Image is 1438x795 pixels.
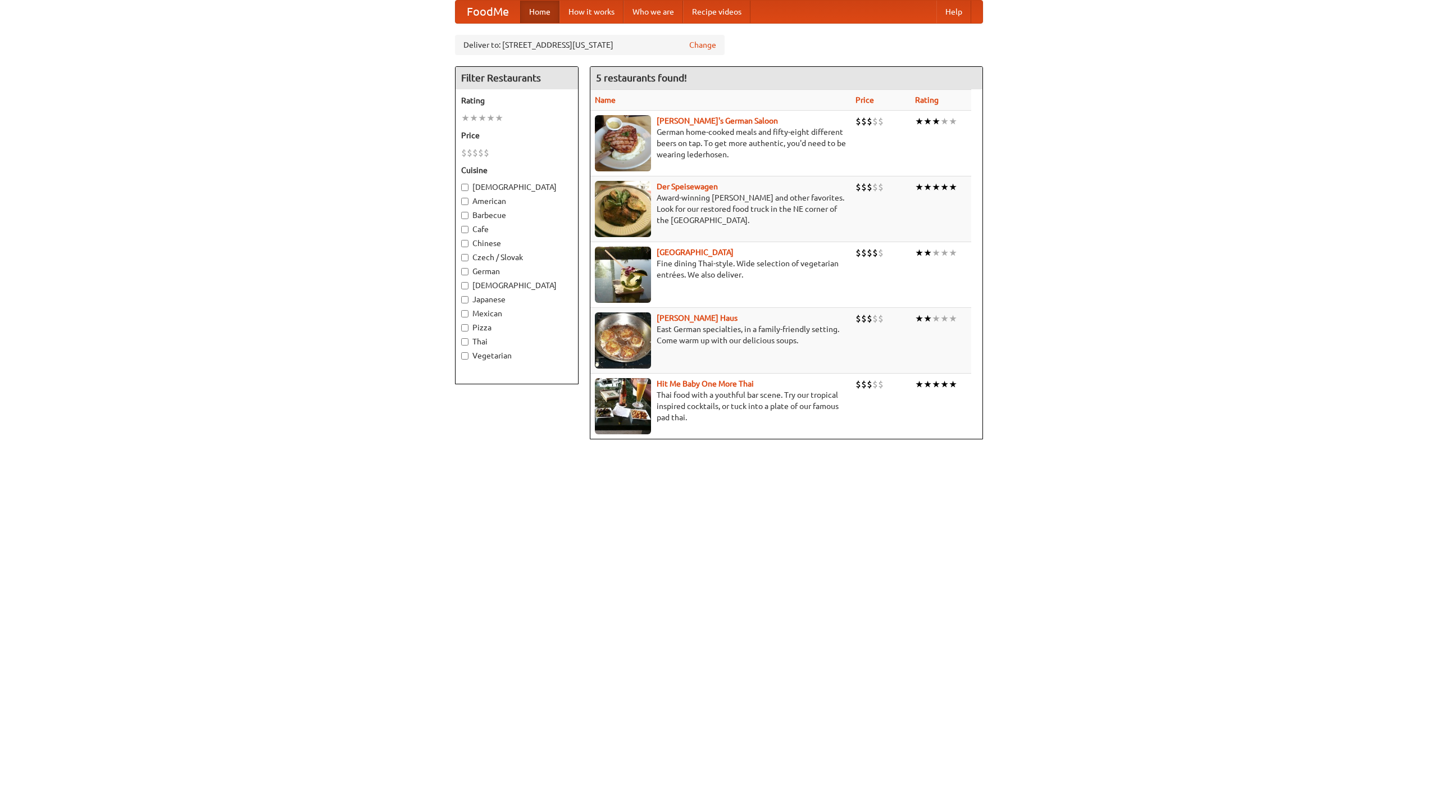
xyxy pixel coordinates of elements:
li: ★ [495,112,503,124]
li: ★ [915,378,923,390]
label: Chinese [461,238,572,249]
label: American [461,196,572,207]
p: Award-winning [PERSON_NAME] and other favorites. Look for our restored food truck in the NE corne... [595,192,847,226]
li: ★ [461,112,470,124]
li: $ [861,247,867,259]
a: Home [520,1,559,23]
li: $ [878,247,884,259]
li: $ [478,147,484,159]
li: ★ [923,115,932,128]
a: Change [689,39,716,51]
li: ★ [923,378,932,390]
li: ★ [940,312,949,325]
li: ★ [932,181,940,193]
input: Pizza [461,324,468,331]
label: [DEMOGRAPHIC_DATA] [461,181,572,193]
li: ★ [478,112,486,124]
li: ★ [932,247,940,259]
li: ★ [923,181,932,193]
input: Barbecue [461,212,468,219]
label: [DEMOGRAPHIC_DATA] [461,280,572,291]
ng-pluralize: 5 restaurants found! [596,72,687,83]
p: German home-cooked meals and fifty-eight different beers on tap. To get more authentic, you'd nee... [595,126,847,160]
li: ★ [949,247,957,259]
li: $ [872,378,878,390]
li: $ [872,247,878,259]
li: $ [867,312,872,325]
input: Vegetarian [461,352,468,360]
a: Who we are [624,1,683,23]
label: Mexican [461,308,572,319]
a: Name [595,96,616,105]
li: $ [867,378,872,390]
a: Recipe videos [683,1,750,23]
label: Cafe [461,224,572,235]
li: $ [861,312,867,325]
input: [DEMOGRAPHIC_DATA] [461,184,468,191]
p: Thai food with a youthful bar scene. Try our tropical inspired cocktails, or tuck into a plate of... [595,389,847,423]
img: kohlhaus.jpg [595,312,651,369]
li: $ [855,378,861,390]
li: $ [461,147,467,159]
li: $ [484,147,489,159]
li: ★ [940,115,949,128]
li: $ [855,181,861,193]
h5: Rating [461,95,572,106]
img: speisewagen.jpg [595,181,651,237]
li: ★ [915,181,923,193]
label: Czech / Slovak [461,252,572,263]
li: $ [861,115,867,128]
img: babythai.jpg [595,378,651,434]
input: [DEMOGRAPHIC_DATA] [461,282,468,289]
input: Thai [461,338,468,346]
a: [GEOGRAPHIC_DATA] [657,248,734,257]
li: $ [472,147,478,159]
a: Hit Me Baby One More Thai [657,379,754,388]
h4: Filter Restaurants [456,67,578,89]
label: Japanese [461,294,572,305]
a: Price [855,96,874,105]
li: ★ [940,181,949,193]
input: American [461,198,468,205]
img: satay.jpg [595,247,651,303]
li: ★ [932,115,940,128]
li: ★ [923,247,932,259]
a: Der Speisewagen [657,182,718,191]
li: $ [855,115,861,128]
label: Pizza [461,322,572,333]
li: $ [878,312,884,325]
li: $ [855,247,861,259]
a: How it works [559,1,624,23]
li: ★ [470,112,478,124]
label: Thai [461,336,572,347]
a: [PERSON_NAME] Haus [657,314,738,322]
input: German [461,268,468,275]
li: ★ [940,247,949,259]
a: Help [936,1,971,23]
li: $ [855,312,861,325]
p: Fine dining Thai-style. Wide selection of vegetarian entrées. We also deliver. [595,258,847,280]
li: ★ [949,181,957,193]
h5: Cuisine [461,165,572,176]
li: ★ [949,312,957,325]
label: German [461,266,572,277]
label: Vegetarian [461,350,572,361]
li: ★ [949,378,957,390]
li: $ [878,115,884,128]
input: Japanese [461,296,468,303]
h5: Price [461,130,572,141]
a: Rating [915,96,939,105]
li: ★ [940,378,949,390]
input: Cafe [461,226,468,233]
li: $ [867,247,872,259]
p: East German specialties, in a family-friendly setting. Come warm up with our delicious soups. [595,324,847,346]
li: ★ [932,312,940,325]
li: ★ [932,378,940,390]
a: [PERSON_NAME]'s German Saloon [657,116,778,125]
li: $ [467,147,472,159]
